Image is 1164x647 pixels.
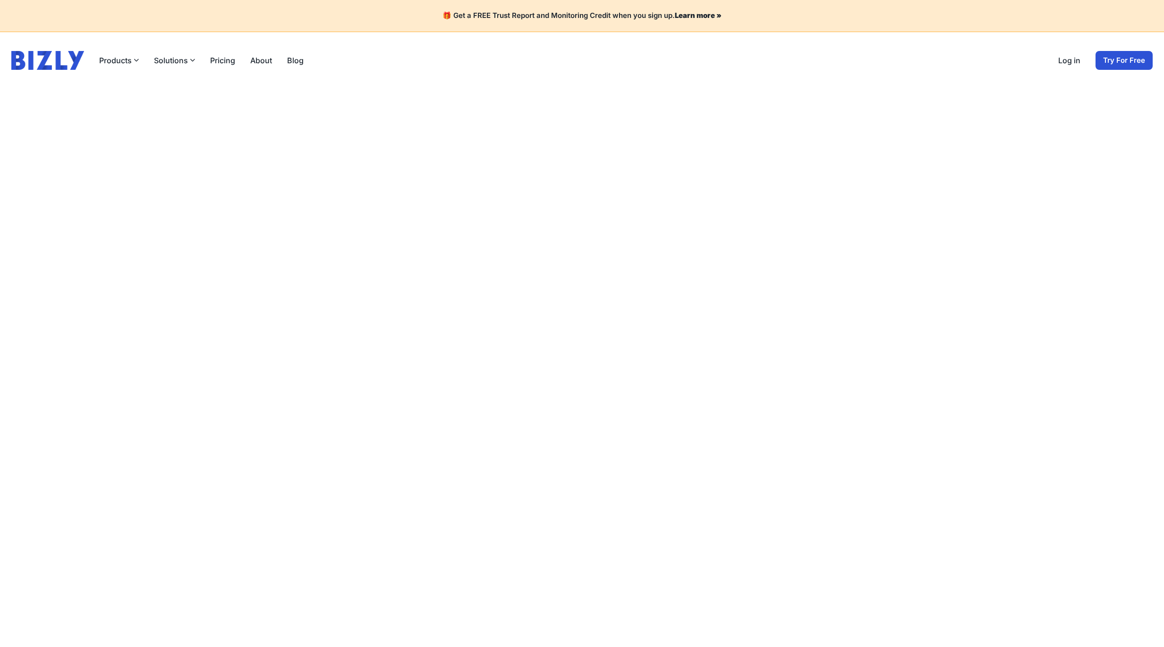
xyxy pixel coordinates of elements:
[99,55,139,66] button: Products
[11,11,1153,20] h4: 🎁 Get a FREE Trust Report and Monitoring Credit when you sign up.
[675,11,722,20] a: Learn more »
[210,55,235,66] a: Pricing
[250,55,272,66] a: About
[1096,51,1153,70] a: Try For Free
[287,55,304,66] a: Blog
[154,55,195,66] button: Solutions
[1058,55,1080,66] a: Log in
